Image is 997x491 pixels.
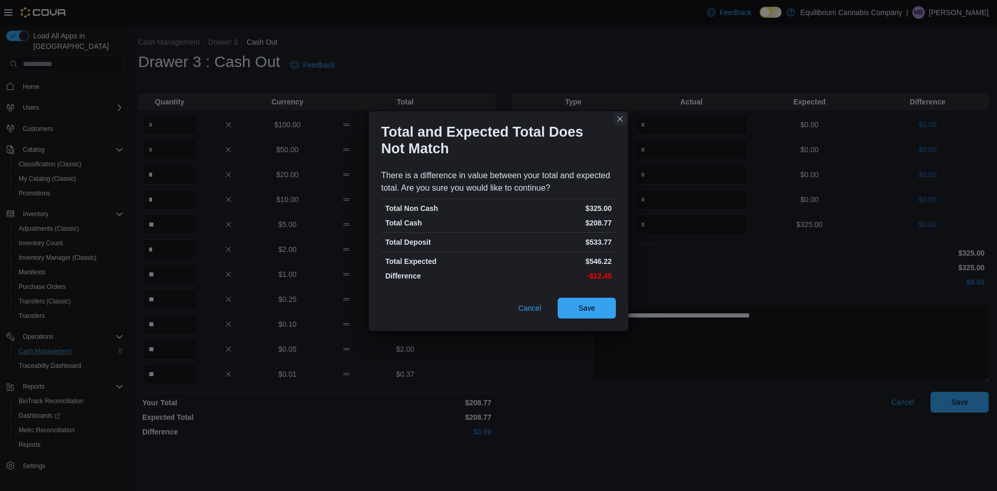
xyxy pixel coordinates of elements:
[578,303,595,313] span: Save
[385,237,496,247] p: Total Deposit
[501,237,612,247] p: $533.77
[385,256,496,267] p: Total Expected
[514,298,545,319] button: Cancel
[385,218,496,228] p: Total Cash
[558,298,616,319] button: Save
[381,169,616,194] div: There is a difference in value between your total and expected total. Are you sure you would like...
[385,203,496,214] p: Total Non Cash
[614,113,626,125] button: Closes this modal window
[501,218,612,228] p: $208.77
[381,124,608,157] h1: Total and Expected Total Does Not Match
[501,203,612,214] p: $325.00
[501,271,612,281] p: -$12.45
[385,271,496,281] p: Difference
[501,256,612,267] p: $546.22
[518,303,541,313] span: Cancel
